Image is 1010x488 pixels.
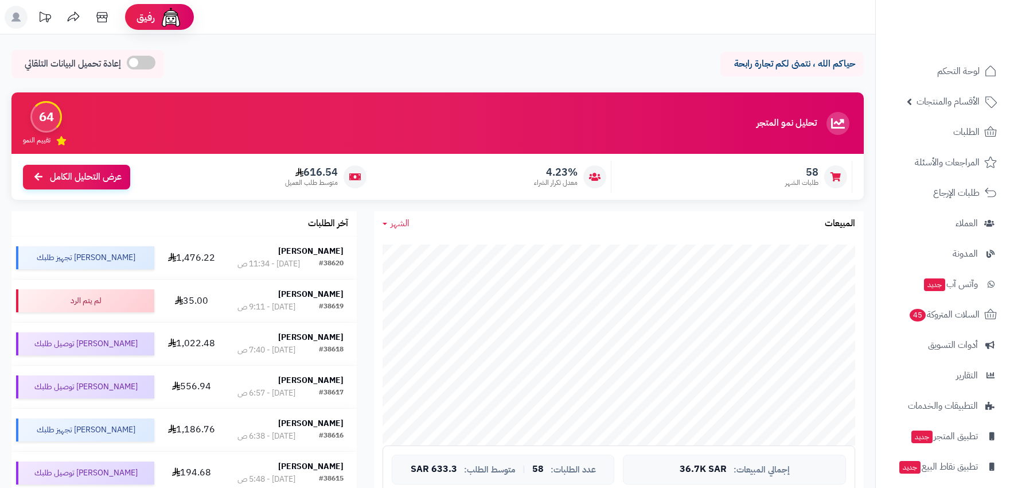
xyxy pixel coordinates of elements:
[285,178,338,188] span: متوسط طلب العميل
[908,398,978,414] span: التطبيقات والخدمات
[734,465,790,475] span: إجمالي المبيعات:
[137,10,155,24] span: رفيق
[883,179,1003,207] a: طلبات الإرجاع
[785,166,818,179] span: 58
[883,240,1003,268] a: المدونة
[159,323,224,365] td: 1,022.48
[825,219,855,229] h3: المبيعات
[383,217,410,230] a: الشهر
[953,124,980,140] span: الطلبات
[899,461,921,474] span: جديد
[910,428,978,444] span: تطبيق المتجر
[883,362,1003,389] a: التقارير
[25,57,121,71] span: إعادة تحميل البيانات التلقائي
[729,57,855,71] p: حياكم الله ، نتمنى لكم تجارة رابحة
[237,474,295,485] div: [DATE] - 5:48 ص
[956,215,978,231] span: العملاء
[937,63,980,79] span: لوحة التحكم
[278,460,344,472] strong: [PERSON_NAME]
[924,278,945,291] span: جديد
[785,178,818,188] span: طلبات الشهر
[16,332,154,355] div: [PERSON_NAME] توصيل طلبك
[319,388,344,399] div: #38617
[551,465,596,475] span: عدد الطلبات:
[883,57,1003,85] a: لوحة التحكم
[30,6,59,32] a: تحديثات المنصة
[898,459,978,475] span: تطبيق نقاط البيع
[237,388,295,399] div: [DATE] - 6:57 ص
[883,301,1003,328] a: السلات المتروكة45
[285,166,338,179] span: 616.54
[953,246,978,262] span: المدونة
[911,431,933,443] span: جديد
[319,344,344,356] div: #38618
[391,216,410,230] span: الشهر
[278,374,344,386] strong: [PERSON_NAME]
[159,409,224,451] td: 1,186.76
[16,246,154,269] div: [PERSON_NAME] تجهيز طلبك
[932,31,999,55] img: logo-2.png
[16,375,154,398] div: [PERSON_NAME] توصيل طلبك
[534,166,578,179] span: 4.23%
[411,464,457,475] span: 633.3 SAR
[923,276,978,292] span: وآتس آب
[23,165,130,189] a: عرض التحليل الكامل
[159,280,224,322] td: 35.00
[883,453,1003,481] a: تطبيق نقاط البيعجديد
[50,171,122,184] span: عرض التحليل الكامل
[928,337,978,353] span: أدوات التسويق
[278,417,344,429] strong: [PERSON_NAME]
[319,431,344,442] div: #38616
[915,154,980,171] span: المراجعات والأسئلة
[237,301,295,313] div: [DATE] - 9:11 ص
[883,270,1003,298] a: وآتس آبجديد
[278,288,344,300] strong: [PERSON_NAME]
[883,149,1003,176] a: المراجعات والأسئلة
[159,366,224,408] td: 556.94
[237,344,295,356] div: [DATE] - 7:40 ص
[910,309,926,322] span: 45
[522,465,525,474] span: |
[464,465,516,475] span: متوسط الطلب:
[159,237,224,279] td: 1,476.22
[956,367,978,384] span: التقارير
[883,118,1003,146] a: الطلبات
[319,474,344,485] div: #38615
[237,258,300,270] div: [DATE] - 11:34 ص
[532,464,544,475] span: 58
[319,258,344,270] div: #38620
[16,289,154,312] div: لم يتم الرد
[23,135,50,145] span: تقييم النمو
[883,423,1003,450] a: تطبيق المتجرجديد
[680,464,727,475] span: 36.7K SAR
[237,431,295,442] div: [DATE] - 6:38 ص
[278,245,344,257] strong: [PERSON_NAME]
[534,178,578,188] span: معدل تكرار الشراء
[756,118,817,129] h3: تحليل نمو المتجر
[933,185,980,201] span: طلبات الإرجاع
[883,331,1003,359] a: أدوات التسويق
[159,6,182,29] img: ai-face.png
[883,210,1003,237] a: العملاء
[278,331,344,343] strong: [PERSON_NAME]
[308,219,348,229] h3: آخر الطلبات
[16,462,154,485] div: [PERSON_NAME] توصيل طلبك
[908,307,980,323] span: السلات المتروكة
[917,94,980,110] span: الأقسام والمنتجات
[319,301,344,313] div: #38619
[883,392,1003,420] a: التطبيقات والخدمات
[16,419,154,441] div: [PERSON_NAME] تجهيز طلبك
